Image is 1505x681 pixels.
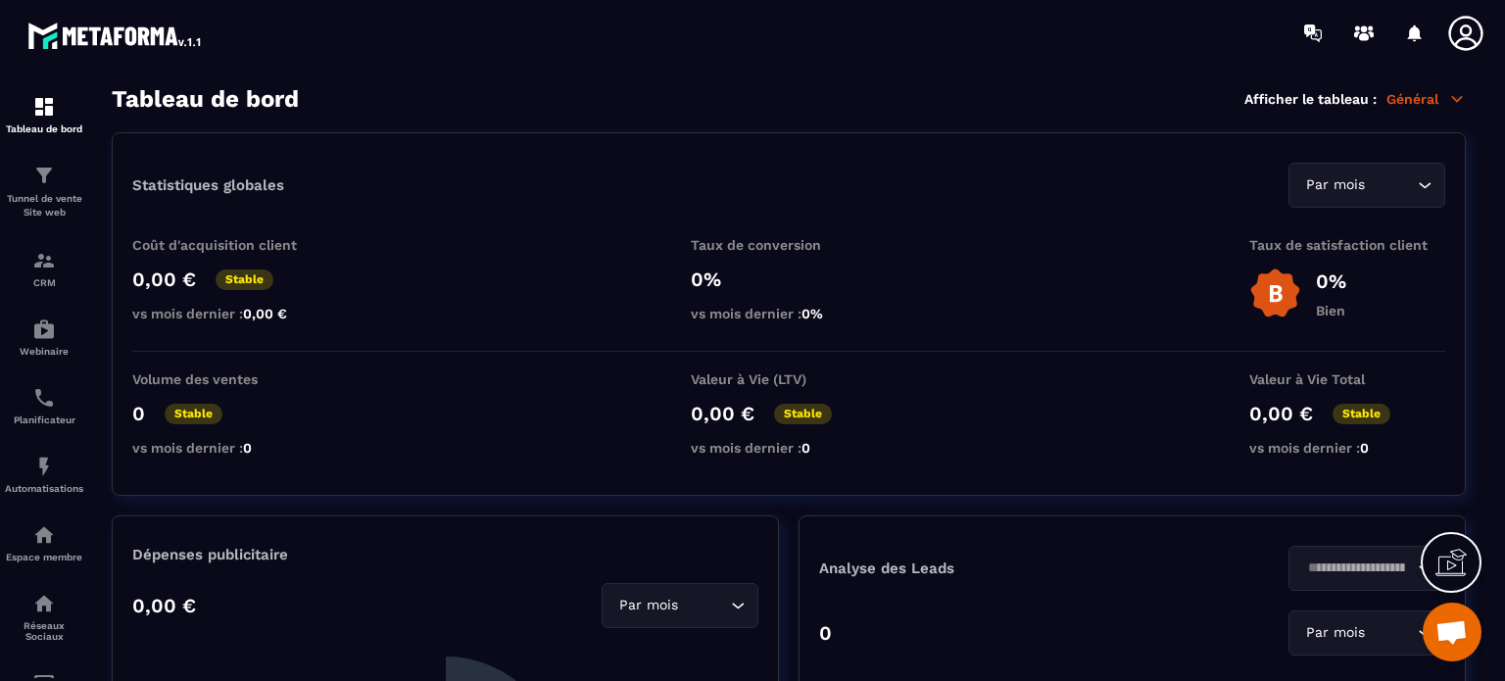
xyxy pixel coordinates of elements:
a: schedulerschedulerPlanificateur [5,371,83,440]
p: Stable [165,404,222,424]
p: Webinaire [5,346,83,357]
div: Search for option [1288,546,1445,591]
p: CRM [5,277,83,288]
p: Taux de satisfaction client [1249,237,1445,253]
img: scheduler [32,386,56,410]
p: Valeur à Vie (LTV) [691,371,887,387]
img: logo [27,18,204,53]
input: Search for option [1369,174,1413,196]
p: Stable [1333,404,1390,424]
a: formationformationTunnel de vente Site web [5,149,83,234]
span: Par mois [1301,174,1369,196]
h3: Tableau de bord [112,85,299,113]
p: Volume des ventes [132,371,328,387]
img: automations [32,523,56,547]
p: Statistiques globales [132,176,284,194]
p: Stable [774,404,832,424]
span: 0% [801,306,823,321]
p: 0% [691,268,887,291]
p: 0,00 € [691,402,754,425]
p: vs mois dernier : [1249,440,1445,456]
p: Général [1386,90,1466,108]
input: Search for option [1369,622,1413,644]
p: vs mois dernier : [691,306,887,321]
p: Réseaux Sociaux [5,620,83,642]
p: Analyse des Leads [819,559,1133,577]
p: Bien [1316,303,1346,318]
img: formation [32,95,56,119]
span: Par mois [1301,622,1369,644]
p: 0 [819,621,832,645]
p: Tableau de bord [5,123,83,134]
p: vs mois dernier : [132,306,328,321]
div: Search for option [1288,163,1445,208]
p: 0,00 € [132,268,196,291]
span: 0 [1360,440,1369,456]
a: automationsautomationsEspace membre [5,509,83,577]
div: Ouvrir le chat [1423,603,1481,661]
span: 0 [243,440,252,456]
a: automationsautomationsAutomatisations [5,440,83,509]
img: formation [32,249,56,272]
p: Afficher le tableau : [1244,91,1377,107]
div: Search for option [1288,610,1445,656]
p: 0% [1316,269,1346,293]
p: Coût d'acquisition client [132,237,328,253]
div: Search for option [602,583,758,628]
p: Stable [216,269,273,290]
p: Taux de conversion [691,237,887,253]
input: Search for option [1301,558,1413,579]
p: 0,00 € [132,594,196,617]
img: formation [32,164,56,187]
p: Valeur à Vie Total [1249,371,1445,387]
span: 0,00 € [243,306,287,321]
p: 0,00 € [1249,402,1313,425]
p: Dépenses publicitaire [132,546,758,563]
p: Planificateur [5,414,83,425]
p: Tunnel de vente Site web [5,192,83,219]
img: b-badge-o.b3b20ee6.svg [1249,268,1301,319]
a: formationformationTableau de bord [5,80,83,149]
img: automations [32,455,56,478]
p: 0 [132,402,145,425]
input: Search for option [682,595,726,616]
img: automations [32,317,56,341]
p: Automatisations [5,483,83,494]
span: 0 [801,440,810,456]
img: social-network [32,592,56,615]
p: vs mois dernier : [132,440,328,456]
a: automationsautomationsWebinaire [5,303,83,371]
a: social-networksocial-networkRéseaux Sociaux [5,577,83,657]
a: formationformationCRM [5,234,83,303]
p: vs mois dernier : [691,440,887,456]
span: Par mois [614,595,682,616]
p: Espace membre [5,552,83,562]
